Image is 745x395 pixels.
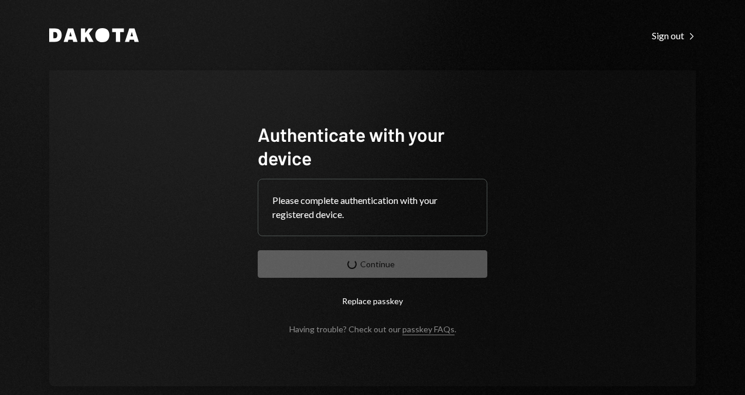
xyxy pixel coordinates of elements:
[652,29,696,42] a: Sign out
[272,193,473,222] div: Please complete authentication with your registered device.
[652,30,696,42] div: Sign out
[402,324,454,335] a: passkey FAQs
[258,122,487,169] h1: Authenticate with your device
[289,324,456,334] div: Having trouble? Check out our .
[258,287,487,315] button: Replace passkey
